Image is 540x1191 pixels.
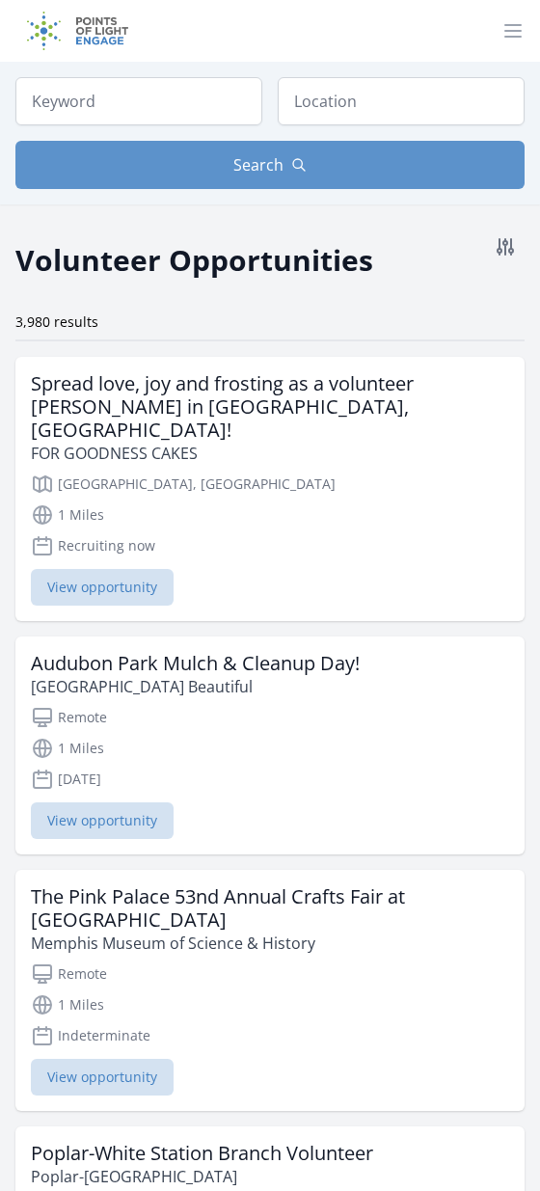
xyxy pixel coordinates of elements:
[31,652,360,675] h3: Audubon Park Mulch & Cleanup Day!
[31,442,509,465] p: FOR GOODNESS CAKES
[15,312,98,331] span: 3,980 results
[31,1165,373,1188] p: Poplar-[GEOGRAPHIC_DATA]
[31,737,509,760] p: 1 Miles
[15,636,525,854] a: Audubon Park Mulch & Cleanup Day! [GEOGRAPHIC_DATA] Beautiful Remote 1 Miles [DATE] View opportunity
[31,1059,174,1096] span: View opportunity
[31,1142,373,1165] h3: Poplar-White Station Branch Volunteer
[31,473,509,496] p: [GEOGRAPHIC_DATA], [GEOGRAPHIC_DATA]
[31,534,509,557] p: Recruiting now
[31,962,509,986] p: Remote
[15,77,262,125] input: Keyword
[31,932,509,955] p: Memphis Museum of Science & History
[15,141,525,189] button: Search
[31,503,509,527] p: 1 Miles
[31,372,509,442] h3: Spread love, joy and frosting as a volunteer [PERSON_NAME] in [GEOGRAPHIC_DATA], [GEOGRAPHIC_DATA]!
[31,885,509,932] h3: The Pink Palace 53nd Annual Crafts Fair at [GEOGRAPHIC_DATA]
[31,675,360,698] p: [GEOGRAPHIC_DATA] Beautiful
[31,1024,509,1047] p: Indeterminate
[31,802,174,839] span: View opportunity
[278,77,525,125] input: Location
[15,870,525,1111] a: The Pink Palace 53nd Annual Crafts Fair at [GEOGRAPHIC_DATA] Memphis Museum of Science & History ...
[31,706,509,729] p: Remote
[15,357,525,621] a: Spread love, joy and frosting as a volunteer [PERSON_NAME] in [GEOGRAPHIC_DATA], [GEOGRAPHIC_DATA...
[15,238,373,282] h2: Volunteer Opportunities
[31,993,509,1016] p: 1 Miles
[233,153,283,176] span: Search
[31,569,174,606] span: View opportunity
[31,768,509,791] p: [DATE]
